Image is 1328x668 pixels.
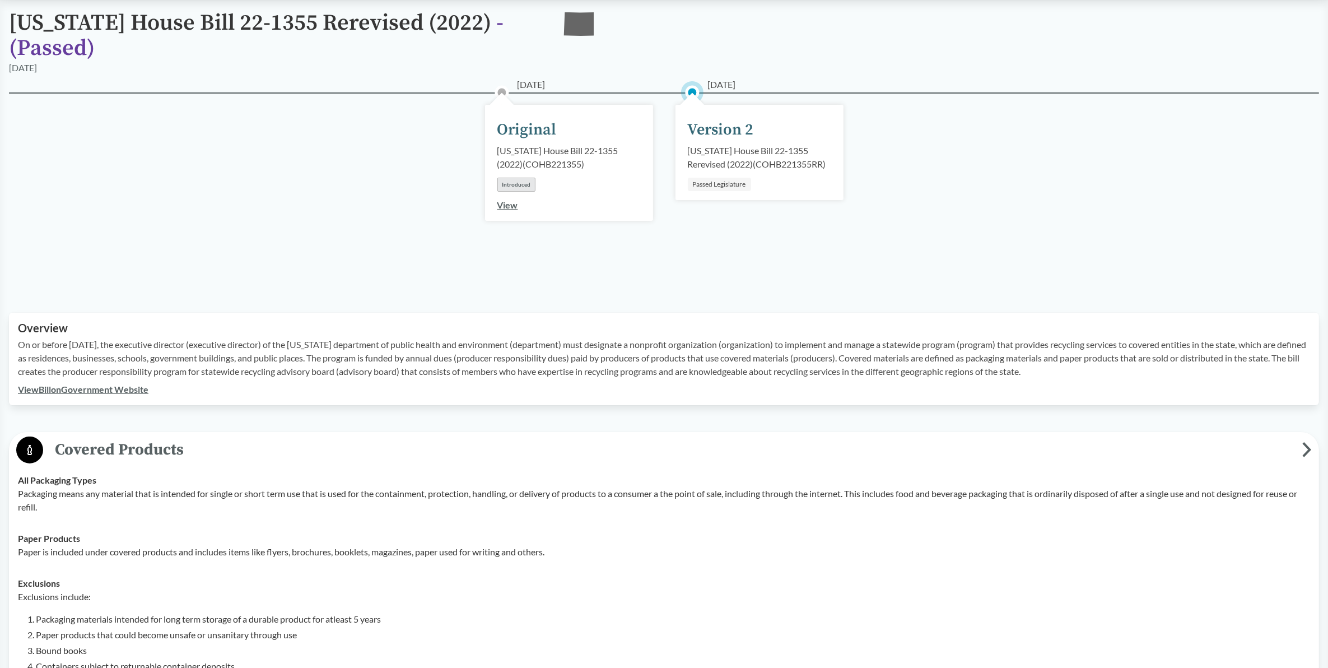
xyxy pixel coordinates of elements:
[9,9,504,62] span: - ( Passed )
[497,144,641,171] div: [US_STATE] House Bill 22-1355 (2022) ( COHB221355 )
[708,78,736,91] span: [DATE]
[18,545,1310,559] p: Paper is included under covered products and includes items like flyers, brochures, booklets, mag...
[688,144,831,171] div: [US_STATE] House Bill 22-1355 Rerevised (2022) ( COHB221355RR )
[518,78,546,91] span: [DATE]
[688,118,754,142] div: Version 2
[9,61,37,75] div: [DATE]
[36,644,1310,657] li: Bound books
[18,475,96,485] strong: All Packaging Types
[18,590,1310,604] p: Exclusions include:
[18,322,1310,335] h2: Overview
[18,578,60,588] strong: Exclusions
[497,178,535,192] div: Introduced
[497,118,557,142] div: Original
[18,533,80,544] strong: Paper Products
[9,11,547,61] h1: [US_STATE] House Bill 22-1355 Rerevised (2022)
[36,628,1310,642] li: Paper products that could become unsafe or unsanitary through use
[18,487,1310,514] p: Packaging means any material that is intended for single or short term use that is used for the c...
[43,437,1302,462] span: Covered Products
[18,384,148,395] a: ViewBillonGovernment Website
[36,613,1310,626] li: Packaging materials intended for long term storage of a durable product for atleast 5 years
[13,436,1315,465] button: Covered Products
[497,200,518,210] a: View
[18,338,1310,378] p: On or before [DATE], the executive director (executive director) of the [US_STATE] department of ...
[688,178,751,191] div: Passed Legislature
